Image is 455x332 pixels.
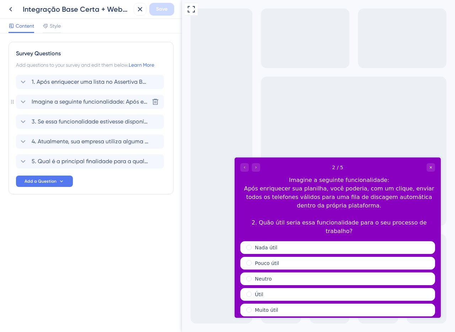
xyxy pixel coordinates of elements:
[16,176,73,187] button: Add a Question
[149,3,174,16] button: Save
[32,137,149,146] span: 4. Atualmente, sua empresa utiliza alguma ferramenta de discagem automática para realizar ligaçõe...
[16,22,34,30] span: Content
[23,4,131,14] div: Integração Base Certa + Webphone
[32,117,149,126] span: 3. Se essa funcionalidade estivesse disponível hoje, qual a probabilidade de você a utilizar?
[53,157,259,318] iframe: UserGuiding Survey
[32,157,149,166] span: 5. Qual é a principal finalidade para a qual sua área utiliza o Assertiva Base Certa?
[32,98,149,106] span: Imagine a seguinte funcionalidade: Após enriquecer sua planilha, você poderia, com um clique, env...
[32,78,149,86] span: 1. Após enriquecer uma lista no Assertiva Base Certa, o que sua equipe geralmente faz com os núme...
[50,22,61,30] span: Style
[156,5,167,13] span: Save
[129,62,154,68] a: Learn More
[16,61,166,69] div: Add questions to your survey and edit them below.
[25,178,57,184] span: Add a Question
[16,49,166,58] div: Survey Questions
